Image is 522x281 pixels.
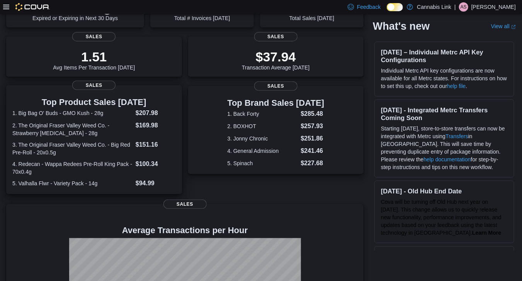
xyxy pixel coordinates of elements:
span: Sales [254,81,298,91]
dt: 2. The Original Fraser Valley Weed Co. - Strawberry [MEDICAL_DATA] - 28g [12,122,133,137]
dd: $100.34 [136,159,176,169]
div: Transaction Average [DATE] [242,49,310,71]
svg: External link [511,24,516,29]
a: help file [447,83,466,89]
dd: $151.16 [136,140,176,149]
dd: $241.46 [301,146,324,156]
dd: $257.93 [301,122,324,131]
p: $37.94 [242,49,310,64]
span: Feedback [357,3,381,11]
input: Dark Mode [387,3,403,11]
p: | [454,2,456,12]
dd: $207.98 [136,108,176,118]
dt: 1. Big Bag O' Buds - GMO Kush - 28g [12,109,133,117]
dd: $94.99 [136,179,176,188]
dt: 3. The Original Fraser Valley Weed Co. - Big Red Pre-Roll - 20x0.5g [12,141,133,156]
span: Sales [72,81,116,90]
h2: What's new [373,20,430,32]
span: Cova will be turning off Old Hub next year on [DATE]. This change allows us to quickly release ne... [381,199,502,236]
h4: Average Transactions per Hour [12,226,357,235]
span: AS [461,2,467,12]
p: Individual Metrc API key configurations are now available for all Metrc states. For instructions ... [381,67,508,90]
h3: [DATE] – Individual Metrc API Key Configurations [381,48,508,64]
dt: 2. BOXHOT [227,122,298,130]
div: Andrew Stewart [459,2,468,12]
p: [PERSON_NAME] [471,2,516,12]
a: Learn More [472,230,501,236]
span: Sales [254,32,298,41]
span: Sales [72,32,116,41]
a: Transfers [445,133,468,139]
dd: $285.48 [301,109,324,118]
div: Avg Items Per Transaction [DATE] [53,49,135,71]
dt: 1. Back Forty [227,110,298,118]
dt: 4. Redecan - Wappa Redees Pre-Roll King Pack - 70x0.4g [12,160,133,176]
img: Cova [15,3,50,11]
a: View allExternal link [491,23,516,29]
h3: Top Brand Sales [DATE] [227,98,324,108]
span: Sales [163,200,207,209]
h3: [DATE] - Integrated Metrc Transfers Coming Soon [381,106,508,122]
p: 1.51 [53,49,135,64]
dt: 5. Valhalla Flwr - Variety Pack - 14g [12,179,133,187]
dd: $169.98 [136,121,176,130]
dt: 3. Jonny Chronic [227,135,298,142]
p: Starting [DATE], store-to-store transfers can now be integrated with Metrc using in [GEOGRAPHIC_D... [381,125,508,171]
h3: [DATE] - Old Hub End Date [381,187,508,195]
h3: Top Product Sales [DATE] [12,98,176,107]
dt: 4. General Admission [227,147,298,155]
dd: $251.86 [301,134,324,143]
dd: $227.68 [301,159,324,168]
a: help documentation [424,156,471,163]
dt: 5. Spinach [227,159,298,167]
p: Cannabis Link [417,2,451,12]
